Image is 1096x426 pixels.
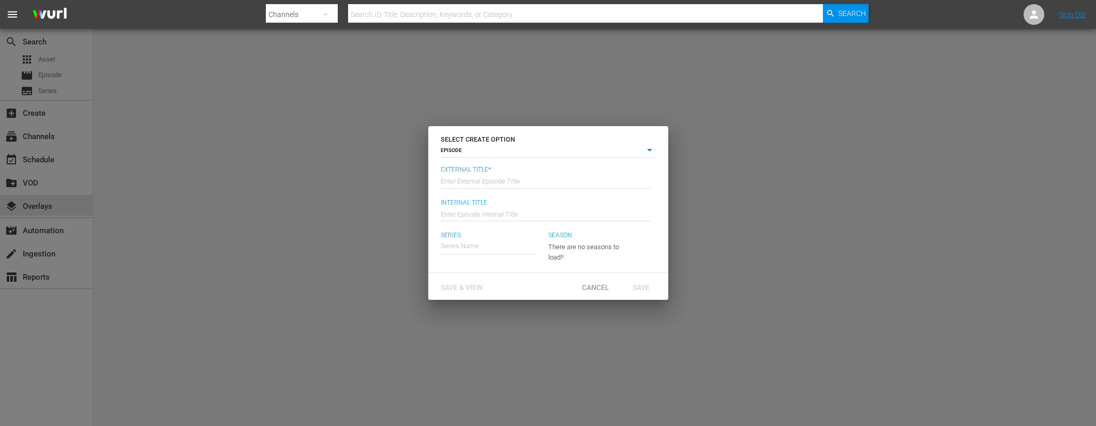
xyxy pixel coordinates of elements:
button: Save & View [432,277,491,296]
span: External Title* [441,166,651,174]
img: ans4CAIJ8jUAAAAAAAAAAAAAAAAAAAAAAAAgQb4GAAAAAAAAAAAAAAAAAAAAAAAAJMjXAAAAAAAAAAAAAAAAAAAAAAAAgAT5G... [25,3,74,27]
span: Save & View [432,283,491,292]
button: Cancel [573,277,619,296]
div: There are no seasons to load!! [548,234,629,262]
span: menu [6,8,19,21]
span: Search [838,4,866,23]
span: Series [441,232,536,240]
span: Save [624,283,658,292]
span: Cancel [574,283,618,292]
span: Internal Title [441,199,651,207]
button: Save [619,277,664,296]
a: Sign Out [1059,10,1086,19]
div: EPISODE [441,144,656,157]
span: Season [548,232,629,240]
h6: SELECT CREATE OPTION [441,134,656,145]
